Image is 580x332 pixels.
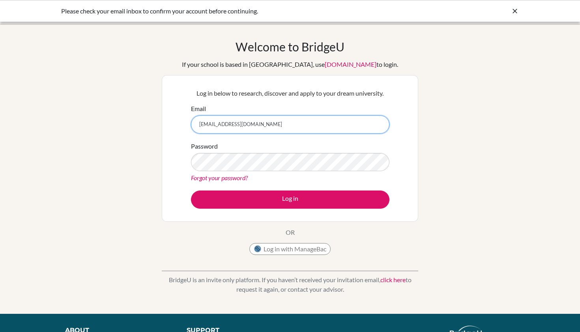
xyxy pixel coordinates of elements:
a: Forgot your password? [191,174,248,181]
label: Password [191,141,218,151]
p: Log in below to research, discover and apply to your dream university. [191,89,389,98]
div: If your school is based in [GEOGRAPHIC_DATA], use to login. [182,60,398,69]
p: OR [286,228,295,237]
label: Email [191,104,206,113]
button: Log in [191,191,389,209]
button: Log in with ManageBac [249,243,331,255]
a: [DOMAIN_NAME] [325,60,376,68]
div: Please check your email inbox to confirm your account before continuing. [61,6,400,16]
h1: Welcome to BridgeU [236,40,344,54]
p: BridgeU is an invite only platform. If you haven’t received your invitation email, to request it ... [162,275,418,294]
a: click here [380,276,406,283]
